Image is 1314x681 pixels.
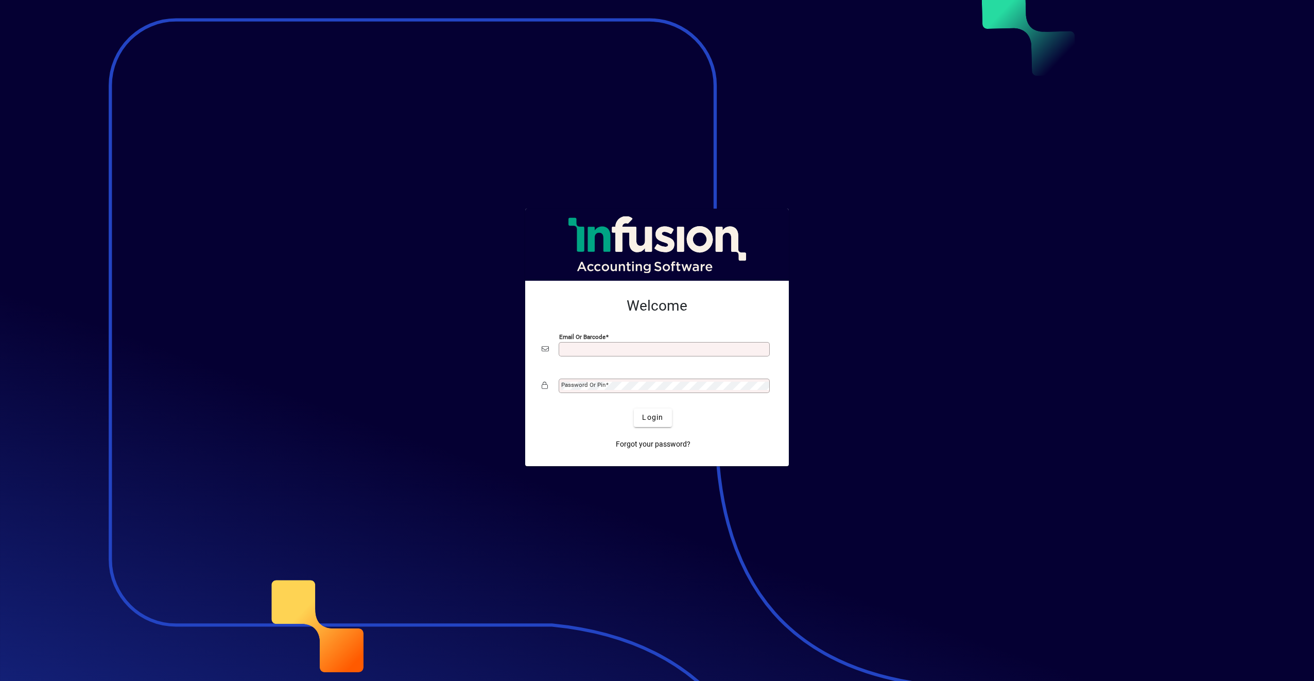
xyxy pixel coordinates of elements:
span: Login [642,412,663,423]
a: Forgot your password? [612,435,695,454]
button: Login [634,408,671,427]
mat-label: Password or Pin [561,381,606,388]
h2: Welcome [542,297,772,315]
span: Forgot your password? [616,439,690,450]
mat-label: Email or Barcode [559,333,606,340]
